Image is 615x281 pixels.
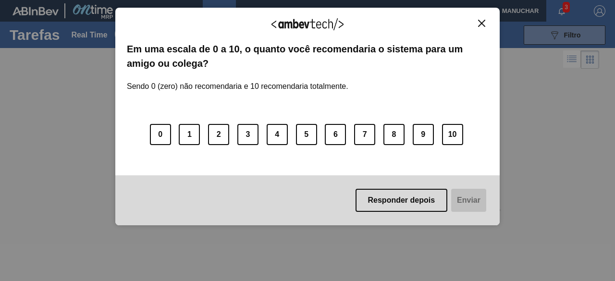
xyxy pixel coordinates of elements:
[127,42,488,71] label: Em uma escala de 0 a 10, o quanto você recomendaria o sistema para um amigo ou colega?
[478,20,485,27] img: Close
[150,124,171,145] button: 0
[325,124,346,145] button: 6
[208,124,229,145] button: 2
[413,124,434,145] button: 9
[267,124,288,145] button: 4
[127,71,348,91] label: Sendo 0 (zero) não recomendaria e 10 recomendaria totalmente.
[442,124,463,145] button: 10
[354,124,375,145] button: 7
[356,189,448,212] button: Responder depois
[383,124,405,145] button: 8
[296,124,317,145] button: 5
[475,19,488,27] button: Close
[179,124,200,145] button: 1
[271,18,344,30] img: Logo Ambevtech
[237,124,258,145] button: 3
